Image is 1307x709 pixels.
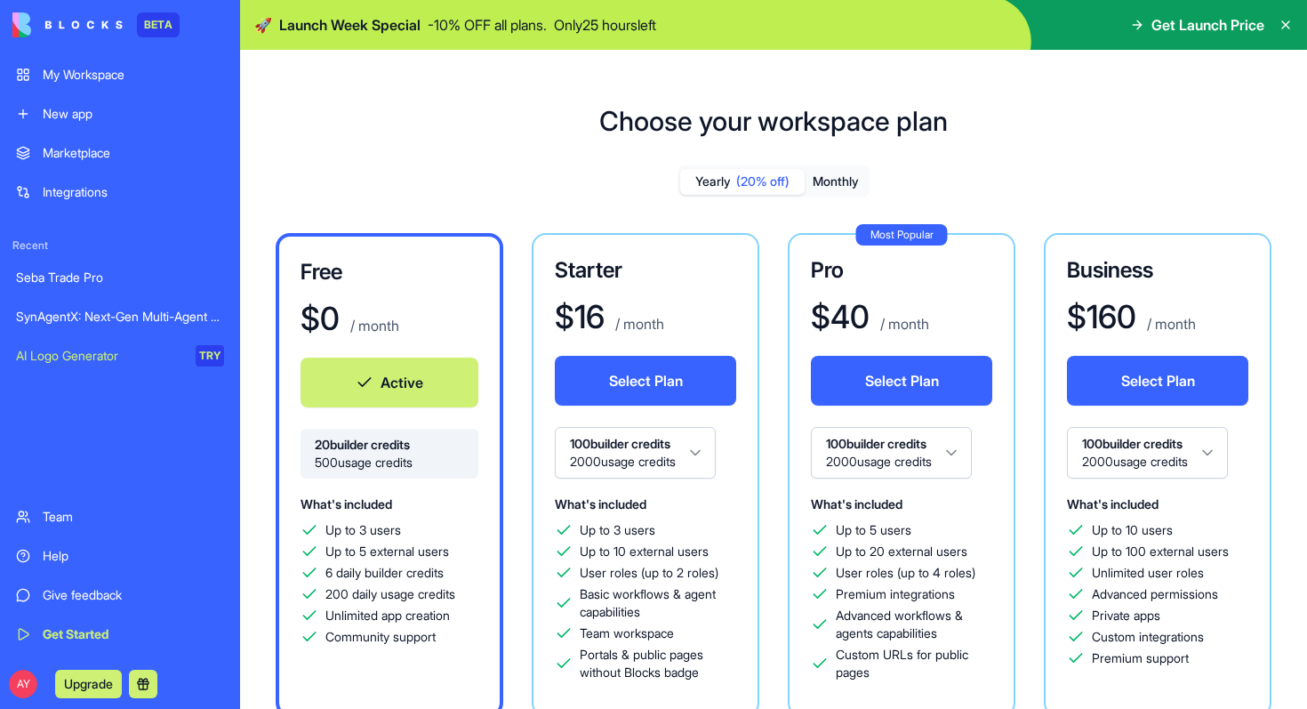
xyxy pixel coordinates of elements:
[555,299,605,334] h1: $ 16
[877,313,929,334] p: / month
[301,301,340,336] h1: $ 0
[811,256,992,285] h3: Pro
[612,313,664,334] p: / month
[1092,564,1204,582] span: Unlimited user roles
[5,135,235,171] a: Marketplace
[811,299,870,334] h1: $ 40
[836,543,967,560] span: Up to 20 external users
[325,564,444,582] span: 6 daily builder credits
[315,454,464,471] span: 500 usage credits
[1151,14,1264,36] span: Get Launch Price
[5,260,235,295] a: Seba Trade Pro
[836,607,992,642] span: Advanced workflows & agents capabilities
[325,628,436,646] span: Community support
[1067,256,1248,285] h3: Business
[325,543,449,560] span: Up to 5 external users
[43,508,224,526] div: Team
[836,521,911,539] span: Up to 5 users
[43,66,224,84] div: My Workspace
[16,308,224,326] div: SynAgentX: Next-Gen Multi-Agent AI SaaS Platform
[836,646,992,681] span: Custom URLs for public pages
[43,105,224,123] div: New app
[555,256,736,285] h3: Starter
[137,12,180,37] div: BETA
[811,356,992,406] button: Select Plan
[555,496,646,512] span: What's included
[580,564,718,582] span: User roles (up to 2 roles)
[555,356,736,406] button: Select Plan
[254,14,272,36] span: 🚀
[736,173,790,190] span: (20% off)
[43,183,224,201] div: Integrations
[55,670,122,698] button: Upgrade
[554,14,656,36] p: Only 25 hours left
[5,299,235,334] a: SynAgentX: Next-Gen Multi-Agent AI SaaS Platform
[428,14,547,36] p: - 10 % OFF all plans.
[1092,607,1160,624] span: Private apps
[5,616,235,652] a: Get Started
[811,496,902,512] span: What's included
[325,585,455,603] span: 200 daily usage credits
[1092,521,1173,539] span: Up to 10 users
[580,521,655,539] span: Up to 3 users
[5,174,235,210] a: Integrations
[836,585,955,603] span: Premium integrations
[5,499,235,535] a: Team
[1092,649,1189,667] span: Premium support
[1143,313,1196,334] p: / month
[856,224,948,246] div: Most Popular
[55,674,122,692] a: Upgrade
[347,315,399,336] p: / month
[580,543,709,560] span: Up to 10 external users
[43,625,224,643] div: Get Started
[301,258,478,286] h3: Free
[1092,585,1218,603] span: Advanced permissions
[43,547,224,565] div: Help
[301,496,392,512] span: What's included
[325,521,401,539] span: Up to 3 users
[301,358,478,407] button: Active
[315,436,464,454] span: 20 builder credits
[9,670,37,698] span: AY
[680,169,805,195] button: Yearly
[5,96,235,132] a: New app
[43,144,224,162] div: Marketplace
[580,585,736,621] span: Basic workflows & agent capabilities
[196,345,224,367] div: TRY
[1067,356,1248,406] button: Select Plan
[836,564,975,582] span: User roles (up to 4 roles)
[1067,299,1136,334] h1: $ 160
[12,12,123,37] img: logo
[5,577,235,613] a: Give feedback
[16,347,183,365] div: AI Logo Generator
[580,646,736,681] span: Portals & public pages without Blocks badge
[1092,628,1204,646] span: Custom integrations
[580,624,674,642] span: Team workspace
[5,238,235,253] span: Recent
[5,57,235,93] a: My Workspace
[279,14,421,36] span: Launch Week Special
[16,269,224,286] div: Seba Trade Pro
[325,607,450,624] span: Unlimited app creation
[805,169,867,195] button: Monthly
[5,538,235,574] a: Help
[1092,543,1229,560] span: Up to 100 external users
[12,12,180,37] a: BETA
[1067,496,1159,512] span: What's included
[5,338,235,374] a: AI Logo GeneratorTRY
[43,586,224,604] div: Give feedback
[599,105,948,137] h1: Choose your workspace plan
